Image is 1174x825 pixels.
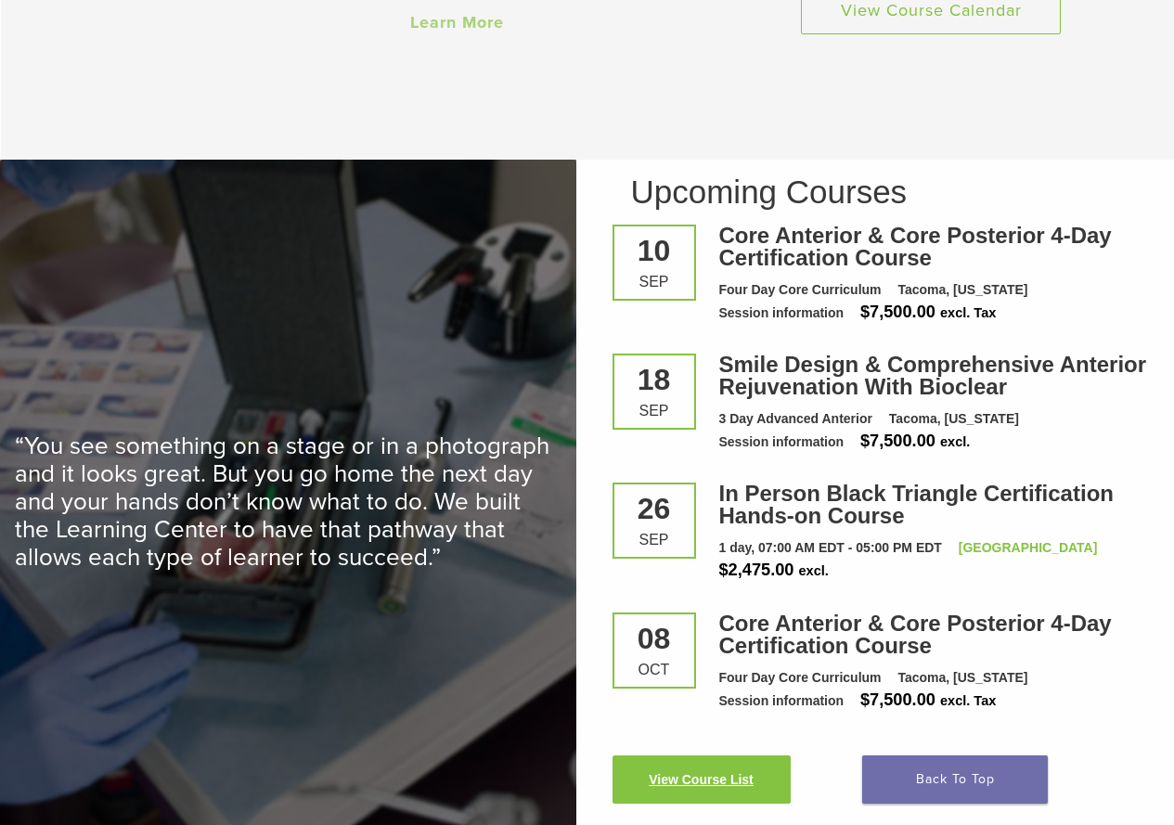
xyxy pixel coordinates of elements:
[889,409,1019,429] div: Tacoma, [US_STATE]
[719,481,1114,528] a: In Person Black Triangle Certification Hands-on Course
[628,404,680,419] div: Sep
[628,236,680,265] div: 10
[798,563,828,578] span: excl.
[860,432,935,450] span: $7,500.00
[719,352,1147,399] a: Smile Design & Comprehensive Anterior Rejuvenation With Bioclear
[719,691,845,711] div: Session information
[860,303,935,321] span: $7,500.00
[719,409,872,429] div: 3 Day Advanced Anterior
[631,175,1142,208] h2: Upcoming Courses
[410,12,504,32] a: Learn More
[719,280,882,300] div: Four Day Core Curriculum
[897,280,1027,300] div: Tacoma, [US_STATE]
[719,538,942,558] div: 1 day, 07:00 AM EDT - 05:00 PM EDT
[719,223,1112,270] a: Core Anterior & Core Posterior 4-Day Certification Course
[862,755,1048,804] a: Back To Top
[628,624,680,653] div: 08
[959,540,1098,555] a: [GEOGRAPHIC_DATA]
[940,434,970,449] span: excl.
[628,365,680,394] div: 18
[897,668,1027,688] div: Tacoma, [US_STATE]
[940,305,996,320] span: excl. Tax
[719,432,845,452] div: Session information
[719,668,882,688] div: Four Day Core Curriculum
[628,533,680,548] div: Sep
[628,494,680,523] div: 26
[628,275,680,290] div: Sep
[940,693,996,708] span: excl. Tax
[719,611,1112,658] a: Core Anterior & Core Posterior 4-Day Certification Course
[860,690,935,709] span: $7,500.00
[719,561,794,579] span: $2,475.00
[613,755,791,804] a: View Course List
[15,432,561,572] p: “You see something on a stage or in a photograph and it looks great. But you go home the next day...
[719,303,845,323] div: Session information
[628,663,680,677] div: Oct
